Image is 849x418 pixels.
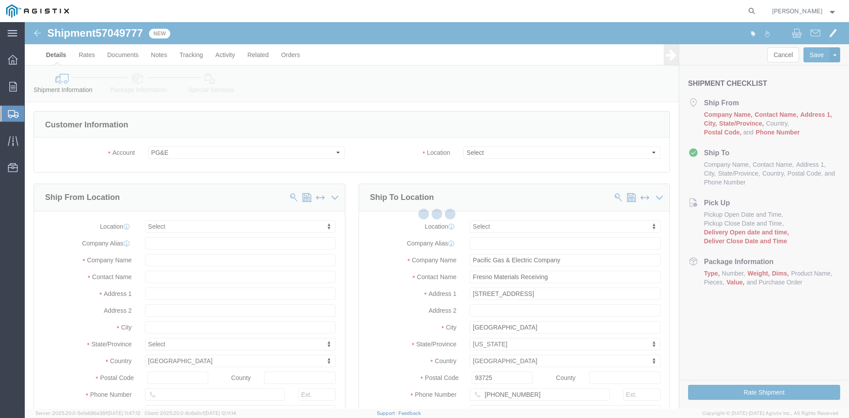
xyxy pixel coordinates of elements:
span: [DATE] 11:47:12 [107,410,141,416]
a: Support [377,410,399,416]
span: [DATE] 12:11:14 [204,410,236,416]
button: [PERSON_NAME] [772,6,837,16]
a: Feedback [398,410,421,416]
span: Client: 2025.20.0-8c6e0cf [145,410,236,416]
span: Server: 2025.20.0-5efa686e39f [35,410,141,416]
img: logo [6,4,69,18]
span: Greg Gonzales [772,6,822,16]
span: Copyright © [DATE]-[DATE] Agistix Inc., All Rights Reserved [702,410,838,417]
